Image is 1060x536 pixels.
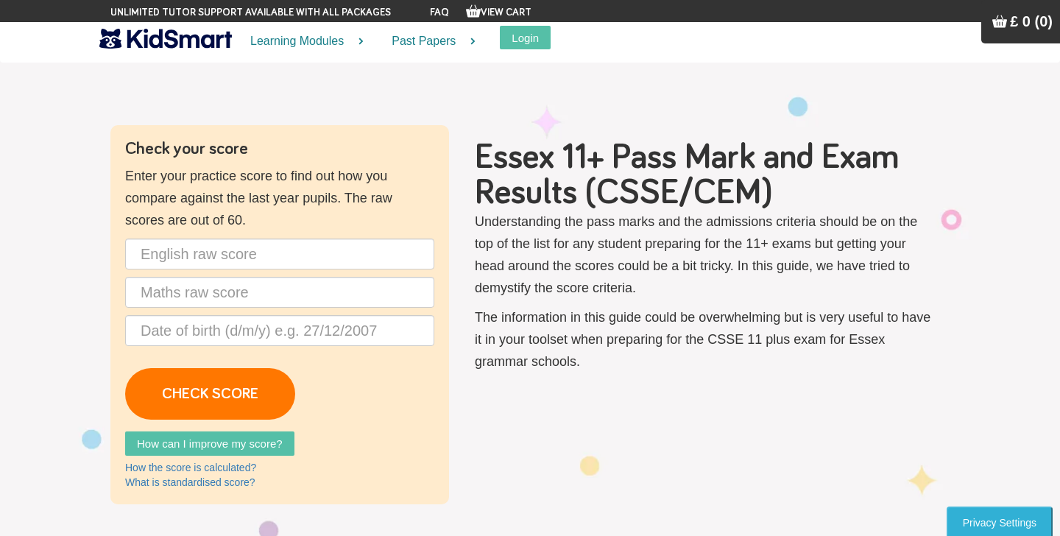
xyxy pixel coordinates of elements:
button: Login [500,26,551,49]
input: Maths raw score [125,277,434,308]
p: The information in this guide could be overwhelming but is very useful to have it in your toolset... [475,306,935,373]
a: View Cart [466,7,531,18]
p: Enter your practice score to find out how you compare against the last year pupils. The raw score... [125,165,434,231]
a: Past Papers [373,22,485,61]
a: What is standardised score? [125,476,255,488]
a: How the score is calculated? [125,462,256,473]
h4: Check your score [125,140,434,158]
a: Learning Modules [232,22,373,61]
a: How can I improve my score? [125,431,294,456]
span: Unlimited tutor support available with all packages [110,5,391,20]
a: CHECK SCORE [125,368,295,420]
input: Date of birth (d/m/y) e.g. 27/12/2007 [125,315,434,346]
p: Understanding the pass marks and the admissions criteria should be on the top of the list for any... [475,211,935,299]
h1: Essex 11+ Pass Mark and Exam Results (CSSE/CEM) [475,140,935,211]
span: £ 0 (0) [1010,13,1053,29]
a: FAQ [430,7,449,18]
img: KidSmart logo [99,26,232,52]
img: Your items in the shopping basket [992,14,1007,29]
img: Your items in the shopping basket [466,4,481,18]
input: English raw score [125,239,434,269]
